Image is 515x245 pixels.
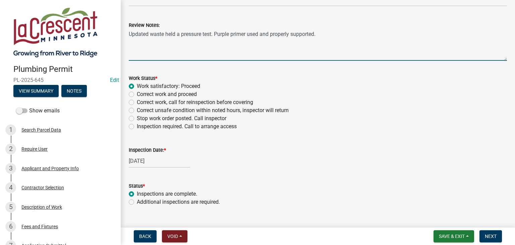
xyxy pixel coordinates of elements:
[13,64,115,74] h4: Plumbing Permit
[5,163,16,174] div: 3
[129,184,145,189] label: Status
[21,224,58,229] div: Fees and Fixtures
[129,23,160,28] label: Review Notes:
[129,154,190,168] input: mm/dd/yyyy
[5,182,16,193] div: 4
[5,125,16,135] div: 1
[137,106,289,114] label: Correct unsafe condition within noted hours, inspector will return
[16,107,60,115] label: Show emails
[139,234,151,239] span: Back
[439,234,465,239] span: Save & Exit
[167,234,178,239] span: Void
[13,89,59,94] wm-modal-confirm: Summary
[129,76,157,81] label: Work Status
[110,77,119,83] wm-modal-confirm: Edit Application Number
[137,198,220,206] label: Additional inspections are required.
[21,147,48,151] div: Require User
[5,144,16,154] div: 2
[21,128,61,132] div: Search Parcel Data
[13,85,59,97] button: View Summary
[5,202,16,212] div: 5
[137,98,253,106] label: Correct work, call for reinspection before covering
[137,90,197,98] label: Correct work and proceed
[21,205,62,209] div: Description of Work
[134,230,157,242] button: Back
[434,230,474,242] button: Save & Exit
[61,85,87,97] button: Notes
[61,89,87,94] wm-modal-confirm: Notes
[162,230,187,242] button: Void
[5,221,16,232] div: 6
[137,190,197,198] label: Inspections are complete.
[137,122,237,131] label: Inspection required. Call to arrange access
[129,148,166,153] label: Inspection Date:
[110,77,119,83] a: Edit
[479,230,502,242] button: Next
[13,77,107,83] span: PL-2025-645
[21,166,79,171] div: Applicant and Property Info
[21,185,64,190] div: Contractor Selection
[13,7,98,57] img: City of La Crescent, Minnesota
[137,114,226,122] label: Stop work order posted. Call inspector
[137,82,200,90] label: Work satisfactory: Proceed
[485,234,497,239] span: Next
